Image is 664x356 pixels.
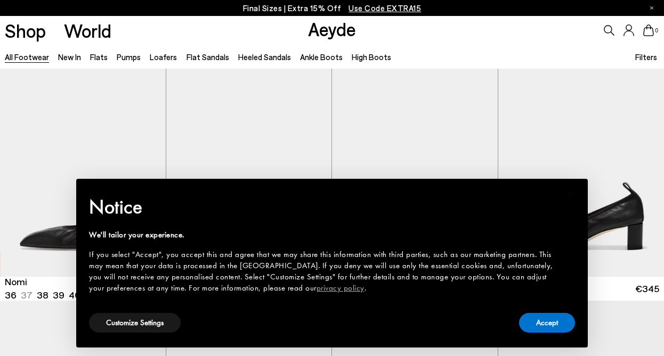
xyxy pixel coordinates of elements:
a: World [64,21,111,40]
a: Pumps [117,52,141,62]
span: 0 [654,28,659,34]
span: Filters [635,52,657,62]
a: Flat Sandals [187,52,229,62]
span: €345 [635,282,659,295]
li: 38 [37,288,48,302]
a: 0 [643,24,654,36]
button: Customize Settings [89,313,181,333]
a: Shop [5,21,46,40]
a: New In [58,52,81,62]
div: We'll tailor your experience. [89,229,558,241]
a: High Boots [352,52,391,62]
p: Final Sizes | Extra 15% Off [243,2,422,15]
img: Nomi Ruched Flats [332,69,498,277]
span: Navigate to /collections/ss25-final-sizes [349,3,421,13]
a: Ankle Boots [300,52,343,62]
a: Flats [90,52,108,62]
li: 36 [5,288,17,302]
a: Aeyde [308,18,356,40]
span: Nomi [5,275,27,288]
a: privacy policy [317,283,365,293]
li: 39 [53,288,64,302]
a: Loafers [150,52,177,62]
ul: variant [5,288,106,302]
div: If you select "Accept", you accept this and agree that we may share this information with third p... [89,249,558,294]
button: Accept [519,313,575,333]
a: Heeled Sandals [238,52,291,62]
h2: Notice [89,193,558,221]
span: × [568,186,574,203]
button: Close this notice [558,182,584,208]
img: Nomi Ruched Flats [166,69,332,277]
a: All Footwear [5,52,49,62]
